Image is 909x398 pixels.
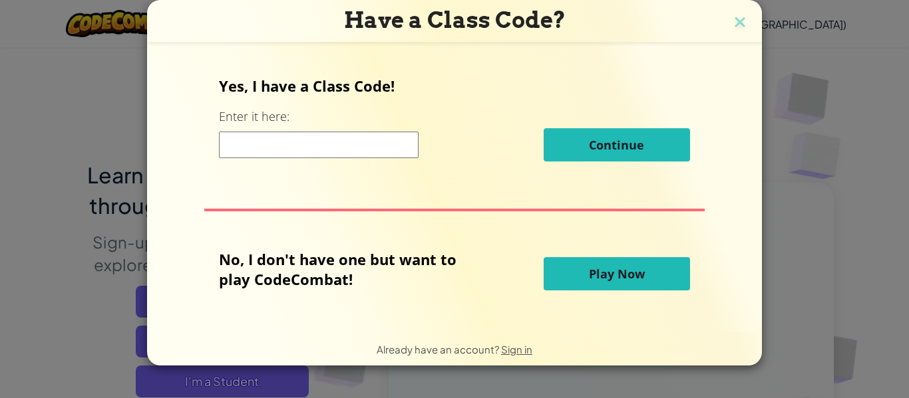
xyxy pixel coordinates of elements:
a: Sign in [501,343,532,355]
button: Continue [544,128,690,161]
span: Have a Class Code? [344,7,566,33]
label: Enter it here: [219,108,289,125]
img: close icon [731,13,749,33]
span: Already have an account? [377,343,501,355]
p: No, I don't have one but want to play CodeCombat! [219,249,476,289]
p: Yes, I have a Class Code! [219,76,689,96]
span: Continue [589,137,644,153]
span: Play Now [589,266,645,282]
button: Play Now [544,257,690,290]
